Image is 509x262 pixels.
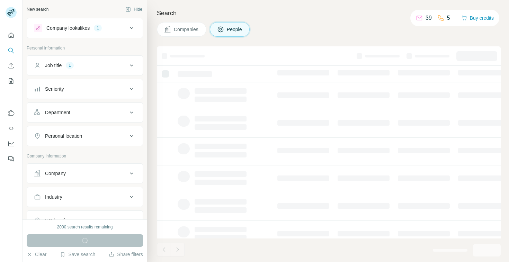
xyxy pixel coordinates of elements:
[462,13,494,23] button: Buy credits
[447,14,450,22] p: 5
[45,170,66,177] div: Company
[45,217,70,224] div: HQ location
[27,81,143,97] button: Seniority
[27,189,143,205] button: Industry
[27,57,143,74] button: Job title1
[27,212,143,229] button: HQ location
[27,165,143,182] button: Company
[57,224,113,230] div: 2000 search results remaining
[6,60,17,72] button: Enrich CSV
[6,153,17,165] button: Feedback
[66,62,74,69] div: 1
[6,44,17,57] button: Search
[46,25,90,31] div: Company lookalikes
[27,128,143,144] button: Personal location
[6,107,17,119] button: Use Surfe on LinkedIn
[27,251,46,258] button: Clear
[6,29,17,42] button: Quick start
[45,133,82,139] div: Personal location
[6,122,17,135] button: Use Surfe API
[157,8,501,18] h4: Search
[27,45,143,51] p: Personal information
[120,4,147,15] button: Hide
[109,251,143,258] button: Share filters
[94,25,102,31] div: 1
[45,109,70,116] div: Department
[60,251,95,258] button: Save search
[45,62,62,69] div: Job title
[27,6,48,12] div: New search
[45,85,64,92] div: Seniority
[27,153,143,159] p: Company information
[6,137,17,150] button: Dashboard
[27,104,143,121] button: Department
[426,14,432,22] p: 39
[27,20,143,36] button: Company lookalikes1
[174,26,199,33] span: Companies
[45,193,62,200] div: Industry
[227,26,243,33] span: People
[6,75,17,87] button: My lists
